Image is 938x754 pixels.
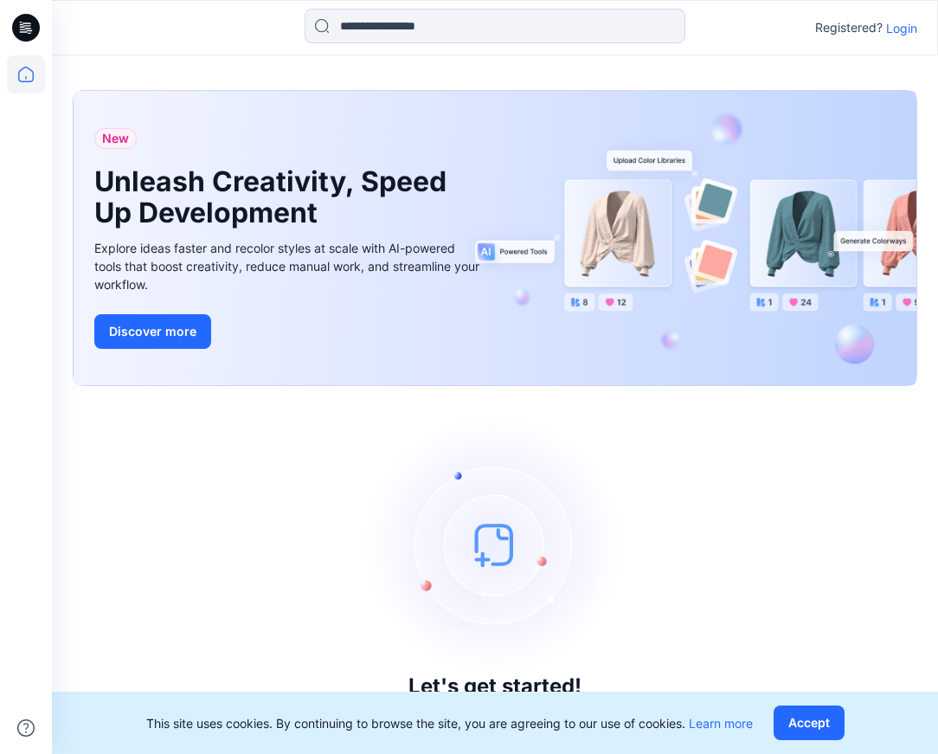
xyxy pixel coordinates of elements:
h1: Unleash Creativity, Speed Up Development [94,166,458,229]
p: Registered? [815,17,883,38]
a: Learn more [689,716,753,731]
p: Login [886,19,917,37]
button: Accept [774,706,845,740]
div: Explore ideas faster and recolor styles at scale with AI-powered tools that boost creativity, red... [94,239,484,293]
span: New [102,128,129,149]
a: Discover more [94,314,484,349]
p: This site uses cookies. By continuing to browse the site, you are agreeing to our use of cookies. [146,714,753,732]
h3: Let's get started! [408,674,581,699]
button: Discover more [94,314,211,349]
img: empty-state-image.svg [365,415,625,674]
